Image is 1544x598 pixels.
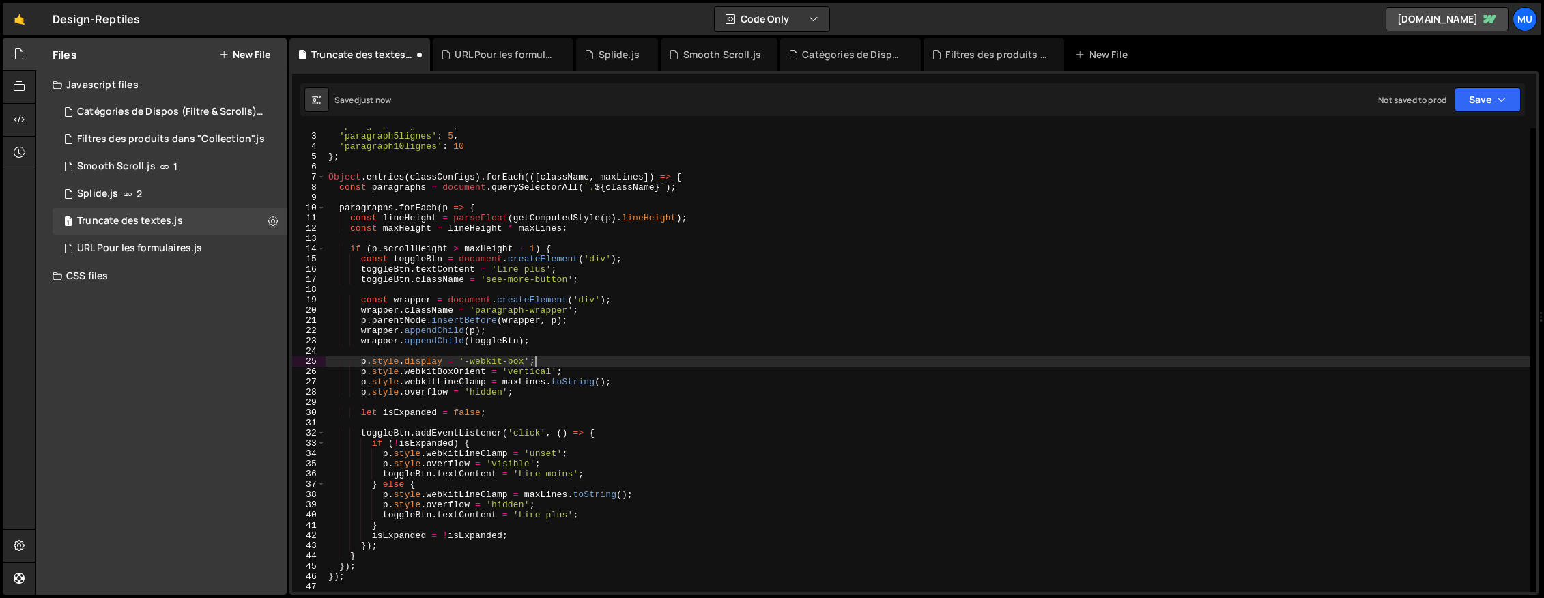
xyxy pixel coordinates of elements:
div: 5 [292,152,326,162]
div: 36 [292,469,326,479]
div: 33 [292,438,326,448]
div: 25 [292,356,326,367]
div: 28 [292,387,326,397]
div: 27 [292,377,326,387]
a: 🤙 [3,3,36,35]
div: 37 [292,479,326,489]
div: 42 [292,530,326,541]
div: just now [359,94,391,106]
div: 12 [292,223,326,233]
div: 32 [292,428,326,438]
div: 10 [292,203,326,213]
div: 16910/46504.js [53,235,287,262]
span: 2 [137,188,142,199]
div: 24 [292,346,326,356]
div: Smooth Scroll.js [683,48,762,61]
div: Design-Reptiles [53,11,140,27]
span: 1 [173,161,177,172]
div: Truncate des textes.js [77,215,183,227]
div: 21 [292,315,326,326]
div: 7 [292,172,326,182]
button: Save [1455,87,1521,112]
div: 31 [292,418,326,428]
div: 26 [292,367,326,377]
a: [DOMAIN_NAME] [1386,7,1509,31]
span: 1 [64,217,72,228]
div: Filtres des produits dans "Collection".js [77,133,265,145]
div: Catégories de Dispos (Filtre & Scrolls).js [77,106,266,118]
div: 47 [292,582,326,592]
div: 18 [292,285,326,295]
div: 16910/46502.js [53,98,291,126]
div: 16910/46494.js [53,126,291,153]
div: 41 [292,520,326,530]
button: New File [219,49,270,60]
div: 16 [292,264,326,274]
div: Javascript files [36,71,287,98]
div: 16910/46296.js [53,153,287,180]
div: Catégories de Dispos (Filtre & Scrolls).js [802,48,904,61]
div: 39 [292,500,326,510]
div: 9 [292,193,326,203]
div: 44 [292,551,326,561]
div: 38 [292,489,326,500]
div: URL Pour les formulaires.js [455,48,557,61]
div: 22 [292,326,326,336]
div: 30 [292,408,326,418]
div: 3 [292,131,326,141]
div: CSS files [36,262,287,289]
div: 43 [292,541,326,551]
div: 17 [292,274,326,285]
div: Saved [334,94,391,106]
div: Not saved to prod [1378,94,1446,106]
div: Splide.js [53,180,287,208]
div: 20 [292,305,326,315]
div: URL Pour les formulaires.js [77,242,202,255]
div: Truncate des textes.js [311,48,414,61]
div: 13 [292,233,326,244]
div: Filtres des produits dans "Collection".js [945,48,1048,61]
div: 29 [292,397,326,408]
div: Splide.js [599,48,640,61]
button: Code Only [715,7,829,31]
div: 15 [292,254,326,264]
a: Mu [1513,7,1537,31]
div: Smooth Scroll.js [77,160,156,173]
div: 34 [292,448,326,459]
div: 40 [292,510,326,520]
div: 6 [292,162,326,172]
h2: Files [53,47,77,62]
div: 16910/46512.js [53,208,287,235]
div: 8 [292,182,326,193]
div: 14 [292,244,326,254]
div: 46 [292,571,326,582]
div: New File [1075,48,1132,61]
div: 45 [292,561,326,571]
div: 35 [292,459,326,469]
div: 23 [292,336,326,346]
div: 19 [292,295,326,305]
div: 4 [292,141,326,152]
div: 11 [292,213,326,223]
div: Splide.js [77,188,118,200]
